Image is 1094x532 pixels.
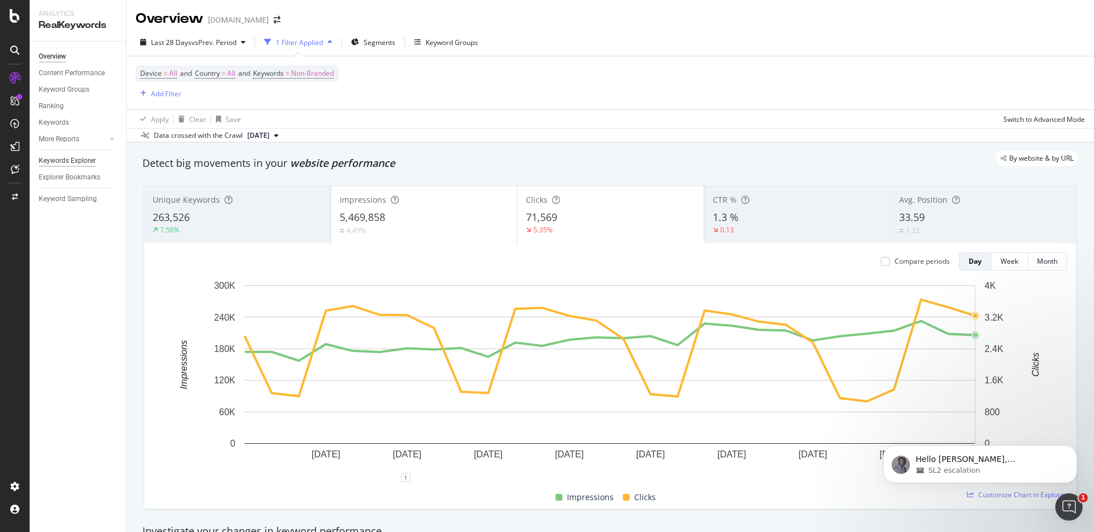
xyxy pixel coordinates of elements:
[140,68,162,78] span: Device
[717,449,746,459] text: [DATE]
[340,229,344,232] img: Equal
[227,66,235,81] span: All
[1009,155,1073,162] span: By website & by URL
[208,14,269,26] div: [DOMAIN_NAME]
[1079,493,1088,502] span: 1
[39,133,107,145] a: More Reports
[238,68,250,78] span: and
[39,9,117,19] div: Analytics
[247,130,270,141] span: 2025 Aug. 30th
[474,449,503,459] text: [DATE]
[243,129,283,142] button: [DATE]
[426,38,478,47] div: Keyword Groups
[401,473,410,482] div: 1
[39,51,66,63] div: Overview
[253,68,284,78] span: Keywords
[39,117,118,129] a: Keywords
[273,16,280,24] div: arrow-right-arrow-left
[214,375,236,385] text: 120K
[222,68,226,78] span: =
[346,33,400,51] button: Segments
[189,114,206,124] div: Clear
[179,340,189,389] text: Impressions
[634,490,656,504] span: Clicks
[39,100,118,112] a: Ranking
[1028,252,1067,271] button: Month
[136,33,250,51] button: Last 28 DaysvsPrev. Period
[219,407,236,417] text: 60K
[991,252,1028,271] button: Week
[713,194,737,205] span: CTR %
[39,100,64,112] div: Ranking
[230,439,235,448] text: 0
[211,110,241,128] button: Save
[555,449,583,459] text: [DATE]
[798,449,827,459] text: [DATE]
[340,194,386,205] span: Impressions
[899,229,904,232] img: Equal
[39,19,117,32] div: RealKeywords
[151,38,191,47] span: Last 28 Days
[39,193,118,205] a: Keyword Sampling
[276,38,323,47] div: 1 Filter Applied
[895,256,950,266] div: Compare periods
[160,225,179,235] div: 7.56%
[136,87,181,100] button: Add Filter
[1031,353,1040,377] text: Clicks
[346,226,366,235] div: 4.49%
[39,171,100,183] div: Explorer Bookmarks
[260,33,337,51] button: 1 Filter Applied
[636,449,665,459] text: [DATE]
[195,68,220,78] span: Country
[899,194,948,205] span: Avg. Position
[180,68,192,78] span: and
[999,110,1085,128] button: Switch to Advanced Mode
[39,84,89,96] div: Keyword Groups
[153,280,1067,477] svg: A chart.
[567,490,614,504] span: Impressions
[720,225,734,235] div: 0.13
[151,89,181,99] div: Add Filter
[312,449,340,459] text: [DATE]
[393,449,421,459] text: [DATE]
[39,117,69,129] div: Keywords
[526,194,548,205] span: Clicks
[174,110,206,128] button: Clear
[39,133,79,145] div: More Reports
[996,150,1078,166] div: legacy label
[969,256,982,266] div: Day
[1037,256,1058,266] div: Month
[154,130,243,141] div: Data crossed with the Crawl
[39,155,118,167] a: Keywords Explorer
[214,312,236,322] text: 240K
[191,38,236,47] span: vs Prev. Period
[410,33,483,51] button: Keyword Groups
[906,226,920,235] div: 1.22
[1001,256,1018,266] div: Week
[153,194,220,205] span: Unique Keywords
[39,193,97,205] div: Keyword Sampling
[39,51,118,63] a: Overview
[39,155,96,167] div: Keywords Explorer
[985,312,1003,322] text: 3.2K
[39,84,118,96] a: Keyword Groups
[533,225,553,235] div: 5.35%
[866,421,1094,501] iframe: Intercom notifications message
[364,38,395,47] span: Segments
[291,66,334,81] span: Non-Branded
[526,210,557,224] span: 71,569
[214,344,236,354] text: 180K
[39,67,118,79] a: Content Performance
[899,210,925,224] span: 33.59
[985,375,1003,385] text: 1.6K
[169,66,177,81] span: All
[136,9,203,28] div: Overview
[285,68,289,78] span: =
[39,171,118,183] a: Explorer Bookmarks
[226,114,241,124] div: Save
